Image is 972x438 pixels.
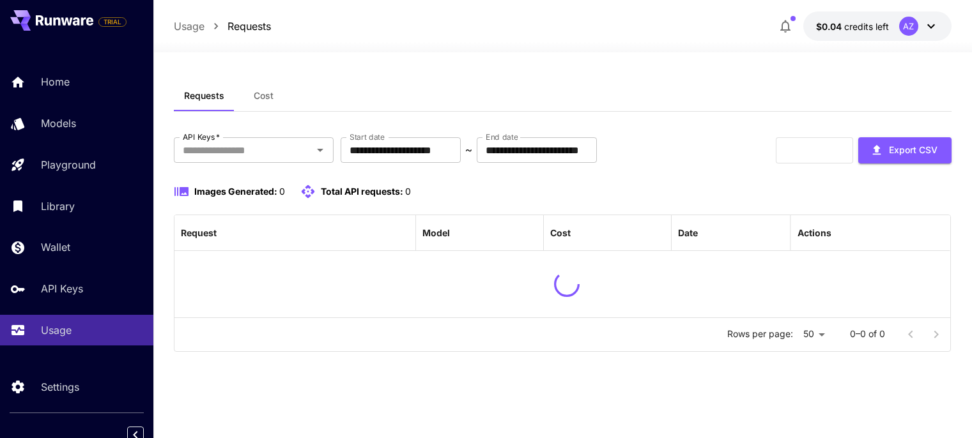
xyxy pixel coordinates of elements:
[41,199,75,214] p: Library
[228,19,271,34] a: Requests
[183,132,220,142] label: API Keys
[321,186,403,197] span: Total API requests:
[803,11,952,41] button: $0.041AZ
[422,227,450,238] div: Model
[405,186,411,197] span: 0
[98,14,127,29] span: Add your payment card to enable full platform functionality.
[254,90,274,102] span: Cost
[678,227,698,238] div: Date
[550,227,571,238] div: Cost
[41,281,83,296] p: API Keys
[279,186,285,197] span: 0
[727,328,793,340] p: Rows per page:
[41,239,70,255] p: Wallet
[174,19,204,34] a: Usage
[465,142,472,158] p: ~
[41,74,70,89] p: Home
[311,141,329,159] button: Open
[41,379,79,395] p: Settings
[486,132,518,142] label: End date
[99,17,126,27] span: TRIAL
[816,21,844,32] span: $0.04
[798,227,831,238] div: Actions
[194,186,277,197] span: Images Generated:
[844,21,889,32] span: credits left
[858,137,952,163] button: Export CSV
[41,116,76,131] p: Models
[41,322,72,338] p: Usage
[816,20,889,33] div: $0.041
[181,227,217,238] div: Request
[41,157,96,172] p: Playground
[798,325,829,344] div: 50
[174,19,271,34] nav: breadcrumb
[850,328,885,340] p: 0–0 of 0
[899,17,918,36] div: AZ
[184,90,224,102] span: Requests
[350,132,385,142] label: Start date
